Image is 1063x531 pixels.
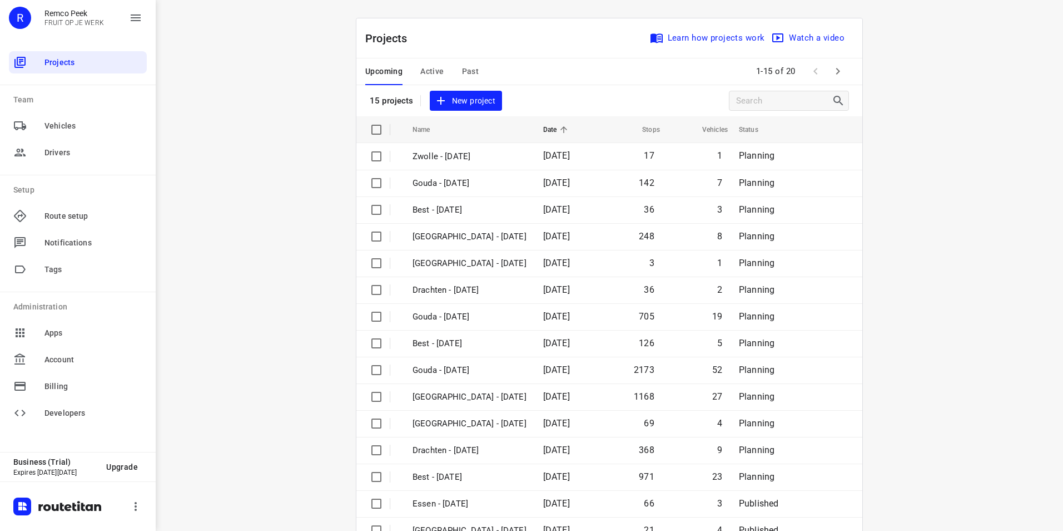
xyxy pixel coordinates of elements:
input: Search projects [736,92,832,110]
span: Planning [739,258,774,268]
div: Vehicles [9,115,147,137]
button: Upgrade [97,457,147,477]
button: New project [430,91,502,111]
p: Gouda - Thursday [413,311,526,323]
span: [DATE] [543,231,570,242]
div: Search [832,94,848,107]
span: Previous Page [804,60,827,82]
span: Planning [739,471,774,482]
div: Tags [9,258,147,281]
p: Best - [DATE] [413,337,526,350]
span: Active [420,65,444,78]
span: New project [436,94,495,108]
span: 705 [639,311,654,322]
div: Developers [9,402,147,424]
span: Billing [44,381,142,392]
span: 3 [717,498,722,509]
span: Planning [739,178,774,188]
span: 142 [639,178,654,188]
span: Projects [44,57,142,68]
p: Remco Peek [44,9,104,18]
span: 3 [717,204,722,215]
span: 36 [644,204,654,215]
span: [DATE] [543,204,570,215]
p: Zwolle - Thursday [413,230,526,243]
span: [DATE] [543,391,570,402]
span: 17 [644,150,654,161]
span: Route setup [44,210,142,222]
span: [DATE] [543,445,570,455]
span: Published [739,498,779,509]
p: Zwolle - [DATE] [413,150,526,163]
p: Best - Wednesday [413,471,526,484]
p: Drachten - [DATE] [413,284,526,297]
span: 23 [712,471,722,482]
p: Administration [13,301,147,313]
span: 19 [712,311,722,322]
span: [DATE] [543,311,570,322]
span: 4 [717,418,722,429]
div: R [9,7,31,29]
span: 368 [639,445,654,455]
p: Setup [13,184,147,196]
span: Planning [739,418,774,429]
p: Projects [365,30,416,47]
span: Planning [739,150,774,161]
span: Account [44,354,142,366]
span: Planning [739,231,774,242]
p: 15 projects [370,96,414,106]
span: 66 [644,498,654,509]
span: Name [413,123,445,136]
p: Gouda - Wednesday [413,364,526,377]
span: Next Page [827,60,849,82]
span: 8 [717,231,722,242]
p: Antwerpen - Thursday [413,257,526,270]
span: 971 [639,471,654,482]
span: Upcoming [365,65,403,78]
div: Notifications [9,232,147,254]
span: 69 [644,418,654,429]
p: Gouda - Friday [413,177,526,190]
div: Account [9,348,147,371]
span: Vehicles [688,123,728,136]
span: 248 [639,231,654,242]
span: Planning [739,365,774,375]
p: Drachten - Wednesday [413,444,526,457]
span: 2173 [634,365,654,375]
span: 5 [717,338,722,348]
p: Team [13,94,147,106]
span: 36 [644,284,654,295]
span: 9 [717,445,722,455]
span: [DATE] [543,471,570,482]
span: 1168 [634,391,654,402]
span: 1 [717,258,722,268]
div: Projects [9,51,147,73]
p: Antwerpen - Wednesday [413,417,526,430]
span: Stops [628,123,660,136]
div: Route setup [9,205,147,227]
span: 52 [712,365,722,375]
div: Billing [9,375,147,397]
p: Zwolle - Wednesday [413,391,526,404]
p: Expires [DATE][DATE] [13,469,97,476]
span: [DATE] [543,178,570,188]
span: 1 [717,150,722,161]
span: Drivers [44,147,142,159]
span: Date [543,123,572,136]
span: [DATE] [543,258,570,268]
span: Planning [739,204,774,215]
span: 126 [639,338,654,348]
span: Vehicles [44,120,142,132]
p: Business (Trial) [13,458,97,466]
span: 1-15 of 20 [752,60,800,83]
div: Apps [9,322,147,344]
span: Planning [739,338,774,348]
span: Notifications [44,237,142,249]
span: Upgrade [106,463,138,471]
span: [DATE] [543,338,570,348]
span: 3 [649,258,654,268]
span: Planning [739,284,774,295]
p: FRUIT OP JE WERK [44,19,104,27]
p: Best - Friday [413,204,526,217]
div: Drivers [9,141,147,164]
